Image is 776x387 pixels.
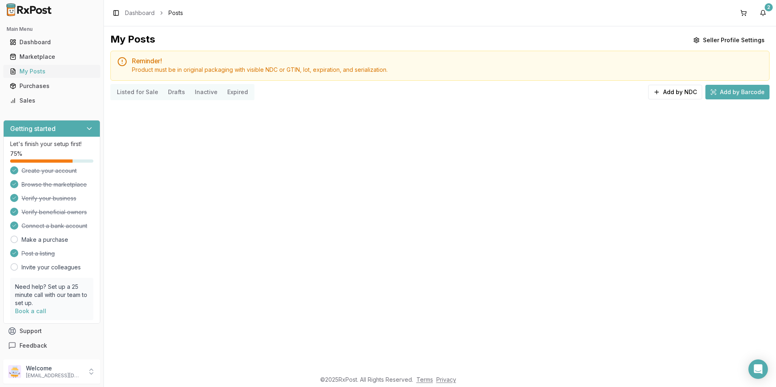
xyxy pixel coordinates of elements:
button: Support [3,324,100,338]
a: Privacy [436,376,456,383]
span: Verify beneficial owners [22,208,87,216]
a: My Posts [6,64,97,79]
a: Purchases [6,79,97,93]
div: Product must be in original packaging with visible NDC or GTIN, lot, expiration, and serialization. [132,66,763,74]
a: Invite your colleagues [22,263,81,271]
h2: Main Menu [6,26,97,32]
div: My Posts [110,33,155,47]
button: Listed for Sale [112,86,163,99]
a: Terms [416,376,433,383]
div: Open Intercom Messenger [748,359,768,379]
button: Feedback [3,338,100,353]
p: Let's finish your setup first! [10,140,93,148]
a: Make a purchase [22,236,68,244]
div: 2 [765,3,773,11]
div: Purchases [10,82,94,90]
button: Dashboard [3,36,100,49]
button: Sales [3,94,100,107]
span: Post a listing [22,249,55,258]
span: 75 % [10,150,22,158]
a: Marketplace [6,49,97,64]
p: Welcome [26,364,82,372]
div: Dashboard [10,38,94,46]
button: Purchases [3,80,100,92]
img: RxPost Logo [3,3,55,16]
button: Expired [222,86,253,99]
button: Drafts [163,86,190,99]
div: Marketplace [10,53,94,61]
span: Browse the marketplace [22,181,87,189]
nav: breadcrumb [125,9,183,17]
a: Sales [6,93,97,108]
button: Add by NDC [648,85,702,99]
span: Feedback [19,342,47,350]
button: Add by Barcode [705,85,770,99]
span: Connect a bank account [22,222,87,230]
button: Marketplace [3,50,100,63]
button: Seller Profile Settings [688,33,770,47]
img: User avatar [8,365,21,378]
span: Create your account [22,167,77,175]
span: Verify your business [22,194,76,202]
p: [EMAIL_ADDRESS][DOMAIN_NAME] [26,372,82,379]
button: Inactive [190,86,222,99]
h5: Reminder! [132,58,763,64]
span: Posts [168,9,183,17]
div: Sales [10,97,94,105]
div: My Posts [10,67,94,75]
button: My Posts [3,65,100,78]
a: Dashboard [6,35,97,49]
a: Book a call [15,307,46,314]
button: 2 [757,6,770,19]
a: Dashboard [125,9,155,17]
p: Need help? Set up a 25 minute call with our team to set up. [15,283,88,307]
h3: Getting started [10,124,56,133]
